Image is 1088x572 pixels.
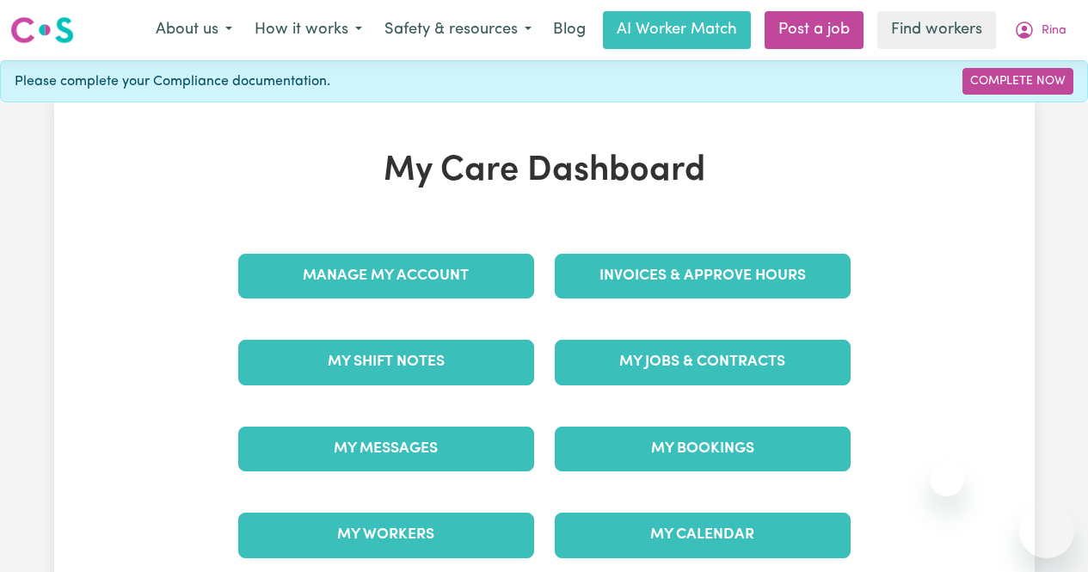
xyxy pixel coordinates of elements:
[765,11,864,49] a: Post a job
[238,513,534,557] a: My Workers
[373,12,543,48] button: Safety & resources
[603,11,751,49] a: AI Worker Match
[877,11,996,49] a: Find workers
[555,254,851,298] a: Invoices & Approve Hours
[238,340,534,384] a: My Shift Notes
[243,12,373,48] button: How it works
[1019,503,1074,558] iframe: Button to launch messaging window
[555,513,851,557] a: My Calendar
[15,71,330,92] span: Please complete your Compliance documentation.
[10,10,74,50] a: Careseekers logo
[144,12,243,48] button: About us
[930,462,964,496] iframe: Close message
[1003,12,1078,48] button: My Account
[555,340,851,384] a: My Jobs & Contracts
[543,11,596,49] a: Blog
[10,15,74,46] img: Careseekers logo
[962,68,1073,95] a: Complete Now
[555,427,851,471] a: My Bookings
[238,254,534,298] a: Manage My Account
[238,427,534,471] a: My Messages
[1042,22,1066,40] span: Rina
[228,151,861,192] h1: My Care Dashboard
